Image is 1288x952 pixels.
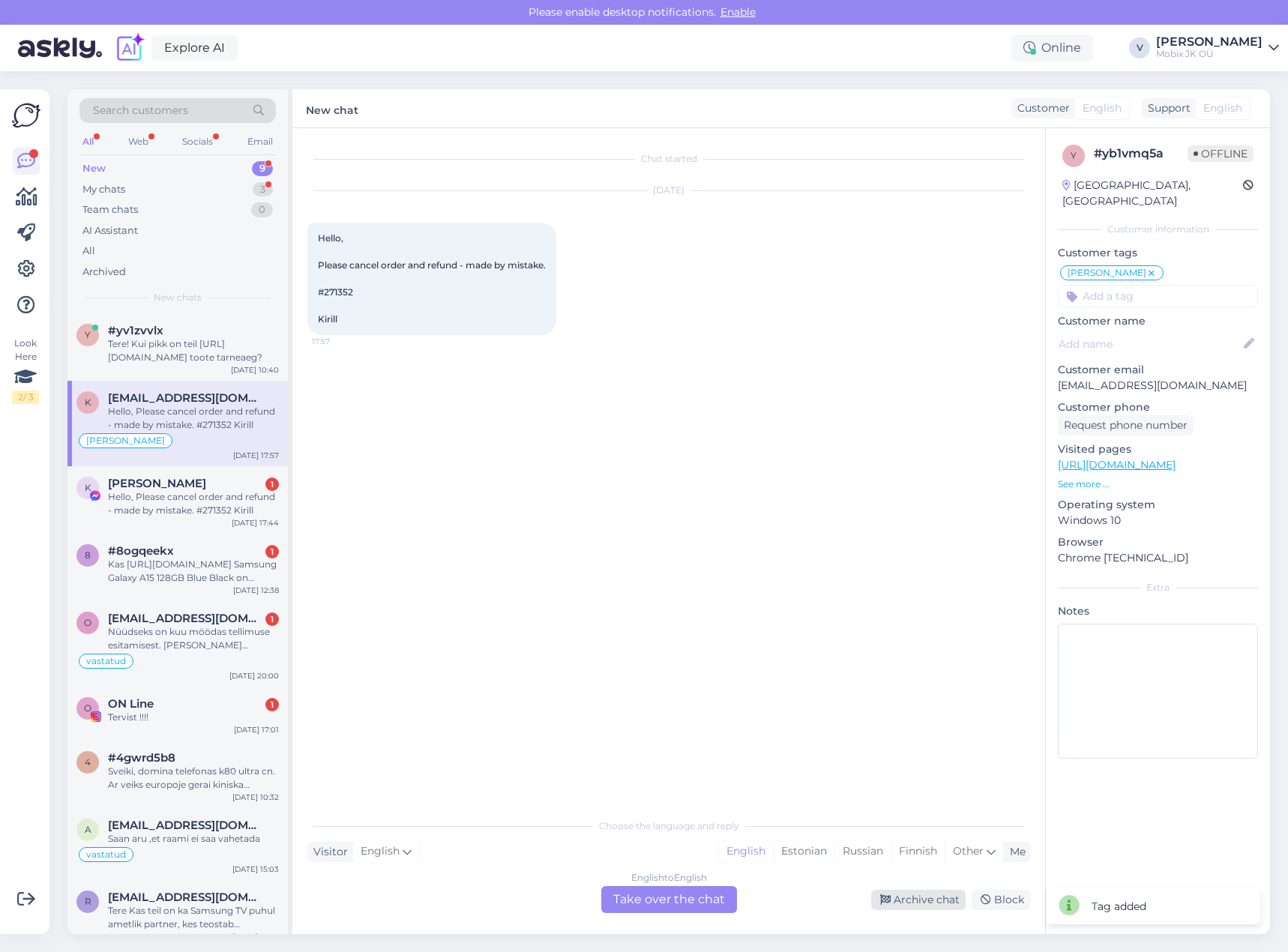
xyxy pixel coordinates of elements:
[1059,336,1241,352] input: Add name
[86,850,126,859] span: vastatud
[265,698,279,711] div: 1
[151,35,238,61] a: Explore AI
[12,391,39,404] div: 2 / 3
[1094,145,1188,163] div: # yb1vmq5a
[834,840,891,863] div: Russian
[108,904,279,931] div: Tere Kas teil on ka Samsung TV puhul ametlik partner, kes teostab garantiitöid?
[265,477,279,491] div: 1
[1058,362,1258,378] p: Customer email
[307,844,348,860] div: Visitor
[82,244,95,259] div: All
[1129,37,1150,58] div: V
[93,103,188,118] span: Search customers
[719,840,773,863] div: English
[253,182,273,197] div: 3
[1011,100,1070,116] div: Customer
[1083,100,1122,116] span: English
[1068,268,1146,277] span: [PERSON_NAME]
[82,265,126,280] div: Archived
[631,871,707,885] div: English to English
[1058,581,1258,594] div: Extra
[1058,378,1258,394] p: [EMAIL_ADDRESS][DOMAIN_NAME]
[84,702,91,714] span: O
[1058,285,1258,307] input: Add a tag
[318,232,546,325] span: Hello, Please cancel order and refund - made by mistake. #271352 Kirill
[85,329,91,340] span: y
[265,545,279,558] div: 1
[85,397,91,408] span: k
[108,832,279,846] div: Saan aru ,et raami ei saa vahetada
[601,886,737,913] div: Take over the chat
[773,840,834,863] div: Estonian
[82,223,138,238] div: AI Assistant
[361,843,400,860] span: English
[108,477,206,490] span: Kirill Kopolov
[231,364,279,376] div: [DATE] 10:40
[1062,178,1243,209] div: [GEOGRAPHIC_DATA], [GEOGRAPHIC_DATA]
[179,132,216,151] div: Socials
[265,612,279,626] div: 1
[232,864,279,875] div: [DATE] 15:03
[972,890,1030,910] div: Block
[1058,477,1258,491] p: See more ...
[1058,458,1176,472] a: [URL][DOMAIN_NAME]
[1058,245,1258,261] p: Customer tags
[1004,844,1026,860] div: Me
[233,450,279,461] div: [DATE] 17:57
[85,482,91,493] span: K
[154,291,202,304] span: New chats
[1156,36,1279,60] a: [PERSON_NAME]Mobix JK OÜ
[234,724,279,735] div: [DATE] 17:01
[1058,415,1194,436] div: Request phone number
[251,202,273,217] div: 0
[891,840,945,863] div: Finnish
[1058,400,1258,415] p: Customer phone
[108,751,175,765] span: #4gwrd5b8
[108,697,154,711] span: ON Line
[114,32,145,64] img: explore-ai
[871,890,966,910] div: Archive chat
[1058,313,1258,329] p: Customer name
[82,161,106,176] div: New
[85,896,91,907] span: r
[312,336,368,347] span: 17:57
[229,670,279,681] div: [DATE] 20:00
[108,324,163,337] span: #yv1zvvlx
[108,490,279,517] div: Hello, Please cancel order and refund - made by mistake. #271352 Kirill
[86,657,126,666] span: vastatud
[82,202,138,217] div: Team chats
[1058,442,1258,457] p: Visited pages
[85,824,91,835] span: a
[108,819,264,832] span: ats.teppan@gmail.com
[1188,145,1254,162] span: Offline
[108,405,279,432] div: Hello, Please cancel order and refund - made by mistake. #271352 Kirill
[108,711,279,724] div: Tervist !!!!
[82,182,125,197] div: My chats
[252,161,273,176] div: 9
[716,5,760,19] span: Enable
[85,756,91,768] span: 4
[306,98,358,118] label: New chat
[1156,36,1263,48] div: [PERSON_NAME]
[1142,100,1191,116] div: Support
[108,558,279,585] div: Kas [URL][DOMAIN_NAME] Samsung Galaxy A15 128GB Blue Black on päriselt saadav? (Tellisin hiljuti ...
[953,844,984,858] span: Other
[1058,550,1258,566] p: Chrome [TECHNICAL_ID]
[307,819,1030,833] div: Choose the language and reply
[86,436,165,445] span: [PERSON_NAME]
[85,549,91,561] span: 8
[125,132,151,151] div: Web
[307,184,1030,197] div: [DATE]
[1058,497,1258,513] p: Operating system
[232,931,279,942] div: [DATE] 17:05
[12,101,40,130] img: Askly Logo
[12,337,39,404] div: Look Here
[244,132,276,151] div: Email
[1058,223,1258,236] div: Customer information
[307,152,1030,166] div: Chat started
[108,337,279,364] div: Tere! Kui pikk on teil [URL][DOMAIN_NAME] toote tarneaeg?
[232,792,279,803] div: [DATE] 10:32
[108,544,174,558] span: #8ogqeekx
[1071,150,1077,161] span: y
[108,891,264,904] span: raido.pajusi@gmail.com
